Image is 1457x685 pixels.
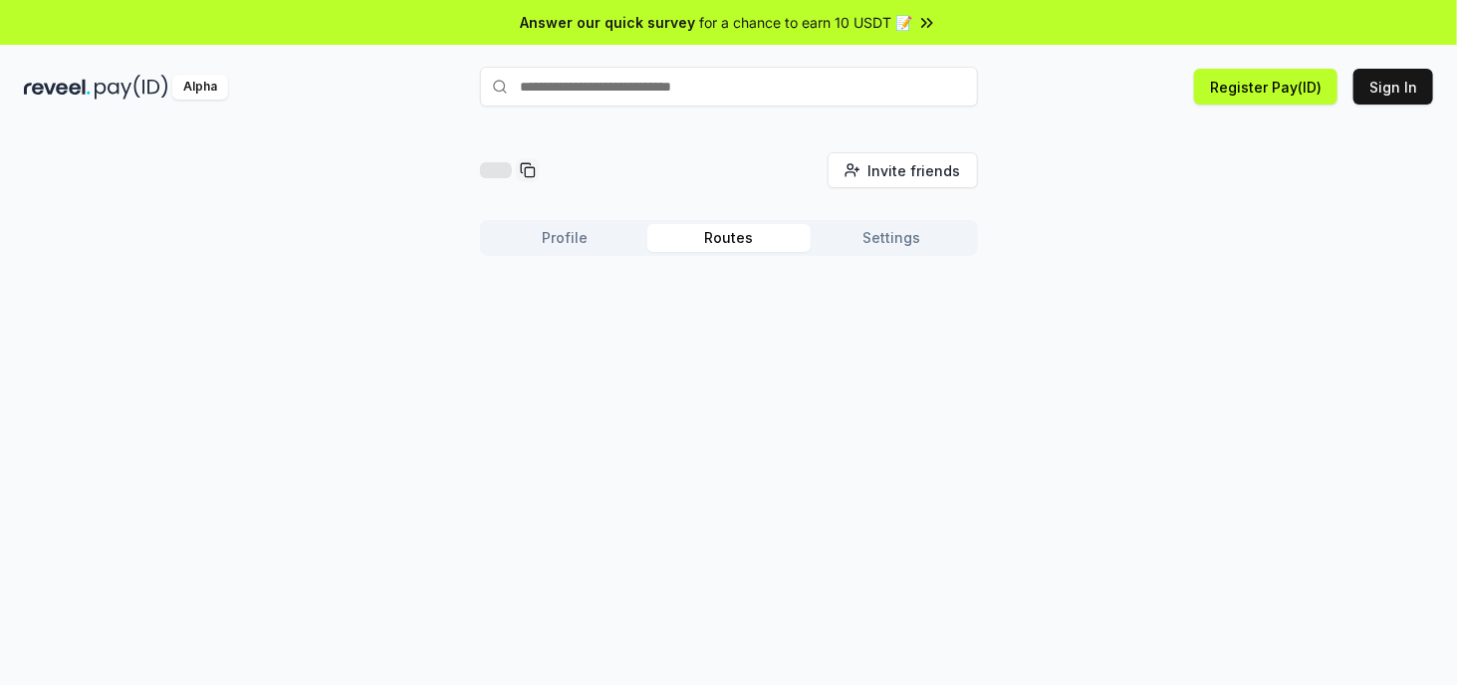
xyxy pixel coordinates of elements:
button: Sign In [1353,69,1433,105]
span: for a chance to earn 10 USDT 📝 [700,12,913,33]
div: Alpha [172,75,228,100]
button: Invite friends [828,152,978,188]
button: Register Pay(ID) [1194,69,1337,105]
button: Routes [647,224,811,252]
img: pay_id [95,75,168,100]
span: Invite friends [868,160,961,181]
img: reveel_dark [24,75,91,100]
span: Answer our quick survey [521,12,696,33]
button: Settings [811,224,974,252]
button: Profile [484,224,647,252]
